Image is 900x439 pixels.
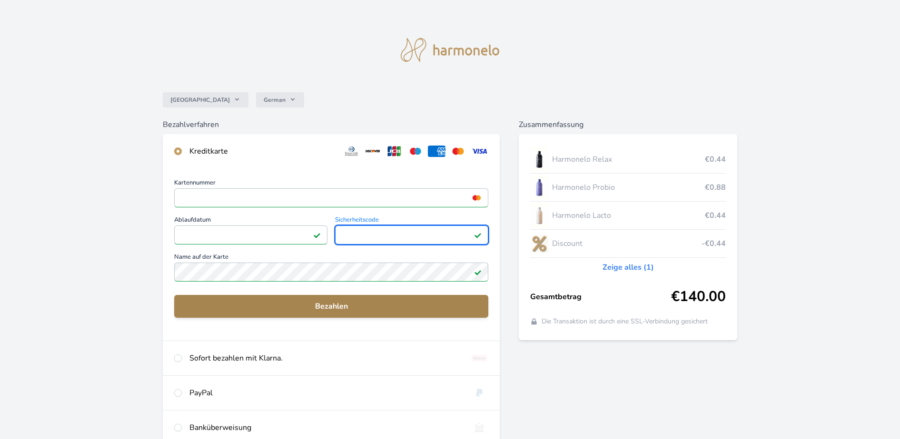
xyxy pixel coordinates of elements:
[552,238,702,249] span: Discount
[470,194,483,202] img: mc
[542,317,708,326] span: Die Transaktion ist durch eine SSL-Verbindung gesichert
[474,231,482,239] img: Feld gültig
[256,92,304,107] button: German
[471,387,488,399] img: paypal.svg
[163,92,248,107] button: [GEOGRAPHIC_DATA]
[182,301,481,312] span: Bezahlen
[174,180,488,188] span: Kartennummer
[702,238,726,249] span: -€0.44
[170,96,230,104] span: [GEOGRAPHIC_DATA]
[189,387,463,399] div: PayPal
[474,268,482,276] img: Feld gültig
[189,352,463,364] div: Sofort bezahlen mit Klarna.
[178,191,484,205] iframe: Iframe für Kartennummer
[163,119,500,130] h6: Bezahlverfahren
[386,146,403,157] img: jcb.svg
[178,228,323,242] iframe: Iframe für Ablaufdatum
[449,146,467,157] img: mc.svg
[705,182,726,193] span: €0.88
[530,291,671,302] span: Gesamtbetrag
[552,182,705,193] span: Harmonelo Probio
[401,38,500,62] img: logo.svg
[343,146,360,157] img: diners.svg
[552,154,705,165] span: Harmonelo Relax
[471,146,488,157] img: visa.svg
[364,146,382,157] img: discover.svg
[530,232,548,255] img: discount-lo.png
[530,147,548,171] img: CLEAN_RELAX_se_stinem_x-lo.jpg
[335,217,488,225] span: Sicherheitscode
[174,295,488,318] button: Bezahlen
[519,119,737,130] h6: Zusammenfassung
[705,154,726,165] span: €0.44
[189,422,463,433] div: Banküberweisung
[339,228,484,242] iframe: Iframe für Sicherheitscode
[471,422,488,433] img: bankTransfer_IBAN.svg
[174,254,488,263] span: Name auf der Karte
[264,96,286,104] span: German
[313,231,321,239] img: Feld gültig
[671,288,726,305] span: €140.00
[174,217,327,225] span: Ablaufdatum
[603,262,654,273] a: Zeige alles (1)
[530,204,548,227] img: CLEAN_LACTO_se_stinem_x-hi-lo.jpg
[407,146,425,157] img: maestro.svg
[189,146,335,157] div: Kreditkarte
[705,210,726,221] span: €0.44
[530,176,548,199] img: CLEAN_PROBIO_se_stinem_x-lo.jpg
[174,263,488,282] input: Name auf der KarteFeld gültig
[428,146,445,157] img: amex.svg
[471,352,488,364] img: klarna_paynow.svg
[552,210,705,221] span: Harmonelo Lacto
